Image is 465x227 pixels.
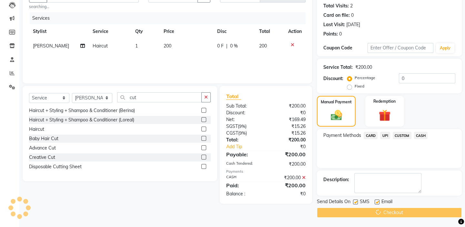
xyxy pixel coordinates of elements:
[323,132,361,139] span: Payment Methods
[221,191,266,197] div: Balance :
[29,154,55,161] div: Creative Cut
[350,3,353,9] div: 2
[230,43,238,49] span: 0 %
[436,43,454,53] button: Apply
[221,130,266,137] div: ( )
[117,92,202,102] input: Search or Scan
[221,109,266,116] div: Discount:
[221,123,266,130] div: ( )
[323,3,349,9] div: Total Visits:
[135,43,138,49] span: 1
[266,103,310,109] div: ₹200.00
[266,191,310,197] div: ₹0
[30,12,310,24] div: Services
[239,124,245,129] span: 9%
[213,24,255,39] th: Disc
[323,12,350,19] div: Card on file:
[368,43,433,53] input: Enter Offer / Coupon Code
[414,132,428,139] span: CASH
[273,143,310,150] div: ₹0
[221,150,266,158] div: Payable:
[266,116,310,123] div: ₹169.49
[327,109,346,122] img: _cash.svg
[29,163,82,170] div: Disposable Cutting Sheet
[221,103,266,109] div: Sub Total:
[381,198,392,206] span: Email
[380,132,390,139] span: UPI
[323,31,338,37] div: Points:
[339,31,342,37] div: 0
[221,161,266,168] div: Cash Tendered:
[266,174,310,181] div: ₹200.00
[89,24,131,39] th: Service
[266,109,310,116] div: ₹0
[266,137,310,143] div: ₹200.00
[346,21,360,28] div: [DATE]
[29,107,135,114] div: Haircut + Styling + Shampoo & Conditioner (Berina)
[33,43,69,49] span: [PERSON_NAME]
[323,64,353,71] div: Service Total:
[131,24,160,39] th: Qty
[323,45,367,51] div: Coupon Code
[221,174,266,181] div: CASH
[323,176,349,183] div: Description:
[351,12,354,19] div: 0
[226,43,227,49] span: |
[29,135,58,142] div: Baby Hair Cut
[226,169,306,174] div: Payments
[29,4,139,10] small: searching...
[375,108,394,123] img: _gift.svg
[266,150,310,158] div: ₹200.00
[239,130,246,136] span: 9%
[259,43,267,49] span: 200
[355,83,364,89] label: Fixed
[266,161,310,168] div: ₹200.00
[226,93,241,100] span: Total
[226,123,238,129] span: SGST
[284,24,306,39] th: Action
[29,126,44,133] div: Haircut
[29,145,56,151] div: Advance Cut
[266,130,310,137] div: ₹15.26
[355,64,372,71] div: ₹200.00
[266,123,310,130] div: ₹15.26
[160,24,214,39] th: Price
[364,132,378,139] span: CARD
[255,24,284,39] th: Total
[355,75,375,81] label: Percentage
[393,132,411,139] span: CUSTOM
[217,43,224,49] span: 0 F
[93,43,108,49] span: Haircut
[323,75,343,82] div: Discount:
[321,99,352,105] label: Manual Payment
[360,198,369,206] span: SMS
[226,130,238,136] span: CGST
[164,43,171,49] span: 200
[373,98,396,104] label: Redemption
[221,143,273,150] a: Add Tip
[29,117,134,123] div: Haircut + Styling + Shampoo & Conditioner (Loreal)
[317,198,350,206] span: Send Details On
[323,21,345,28] div: Last Visit:
[221,181,266,189] div: Paid:
[221,116,266,123] div: Net:
[266,181,310,189] div: ₹200.00
[29,24,89,39] th: Stylist
[221,137,266,143] div: Total:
